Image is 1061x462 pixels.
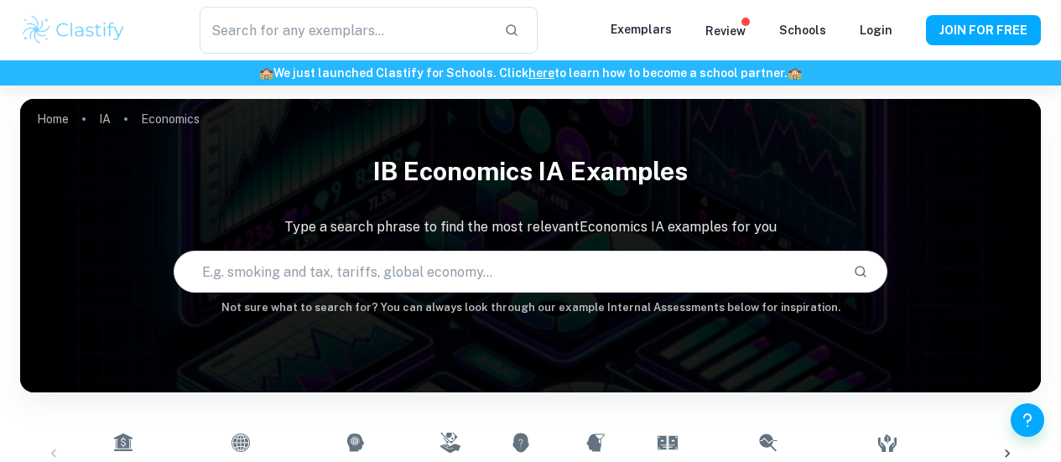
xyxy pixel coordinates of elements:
a: Home [37,107,69,131]
a: Schools [779,23,826,37]
a: here [528,66,554,80]
h1: IB Economics IA examples [20,146,1041,197]
p: Exemplars [611,20,672,39]
h6: We just launched Clastify for Schools. Click to learn how to become a school partner. [3,64,1058,82]
button: Search [846,257,875,286]
span: 🏫 [788,66,802,80]
button: Help and Feedback [1011,403,1044,437]
span: 🏫 [259,66,273,80]
img: Clastify logo [20,13,127,47]
p: Economics [141,110,200,128]
input: E.g. smoking and tax, tariffs, global economy... [174,248,840,295]
input: Search for any exemplars... [200,7,491,54]
p: Review [705,22,746,40]
button: JOIN FOR FREE [926,15,1041,45]
h6: Not sure what to search for? You can always look through our example Internal Assessments below f... [20,299,1041,316]
p: Type a search phrase to find the most relevant Economics IA examples for you [20,217,1041,237]
a: Login [860,23,892,37]
a: IA [99,107,111,131]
